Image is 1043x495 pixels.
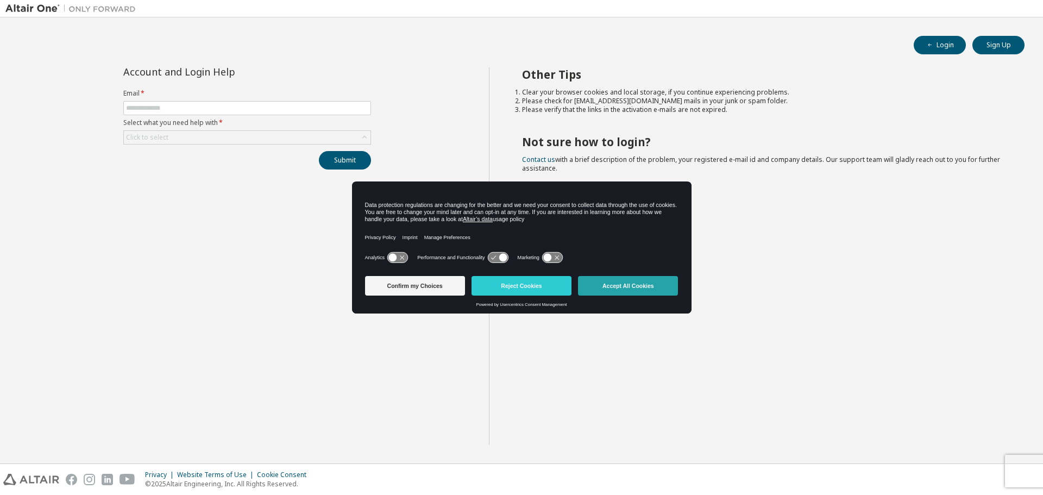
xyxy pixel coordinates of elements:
[66,474,77,485] img: facebook.svg
[522,155,555,164] a: Contact us
[522,88,1006,97] li: Clear your browser cookies and local storage, if you continue experiencing problems.
[102,474,113,485] img: linkedin.svg
[123,67,322,76] div: Account and Login Help
[145,479,313,488] p: © 2025 Altair Engineering, Inc. All Rights Reserved.
[257,471,313,479] div: Cookie Consent
[84,474,95,485] img: instagram.svg
[5,3,141,14] img: Altair One
[522,135,1006,149] h2: Not sure how to login?
[126,133,168,142] div: Click to select
[522,97,1006,105] li: Please check for [EMAIL_ADDRESS][DOMAIN_NAME] mails in your junk or spam folder.
[124,131,370,144] div: Click to select
[972,36,1025,54] button: Sign Up
[145,471,177,479] div: Privacy
[522,155,1000,173] span: with a brief description of the problem, your registered e-mail id and company details. Our suppo...
[522,105,1006,114] li: Please verify that the links in the activation e-mails are not expired.
[914,36,966,54] button: Login
[3,474,59,485] img: altair_logo.svg
[123,118,371,127] label: Select what you need help with
[177,471,257,479] div: Website Terms of Use
[120,474,135,485] img: youtube.svg
[123,89,371,98] label: Email
[319,151,371,170] button: Submit
[522,67,1006,82] h2: Other Tips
